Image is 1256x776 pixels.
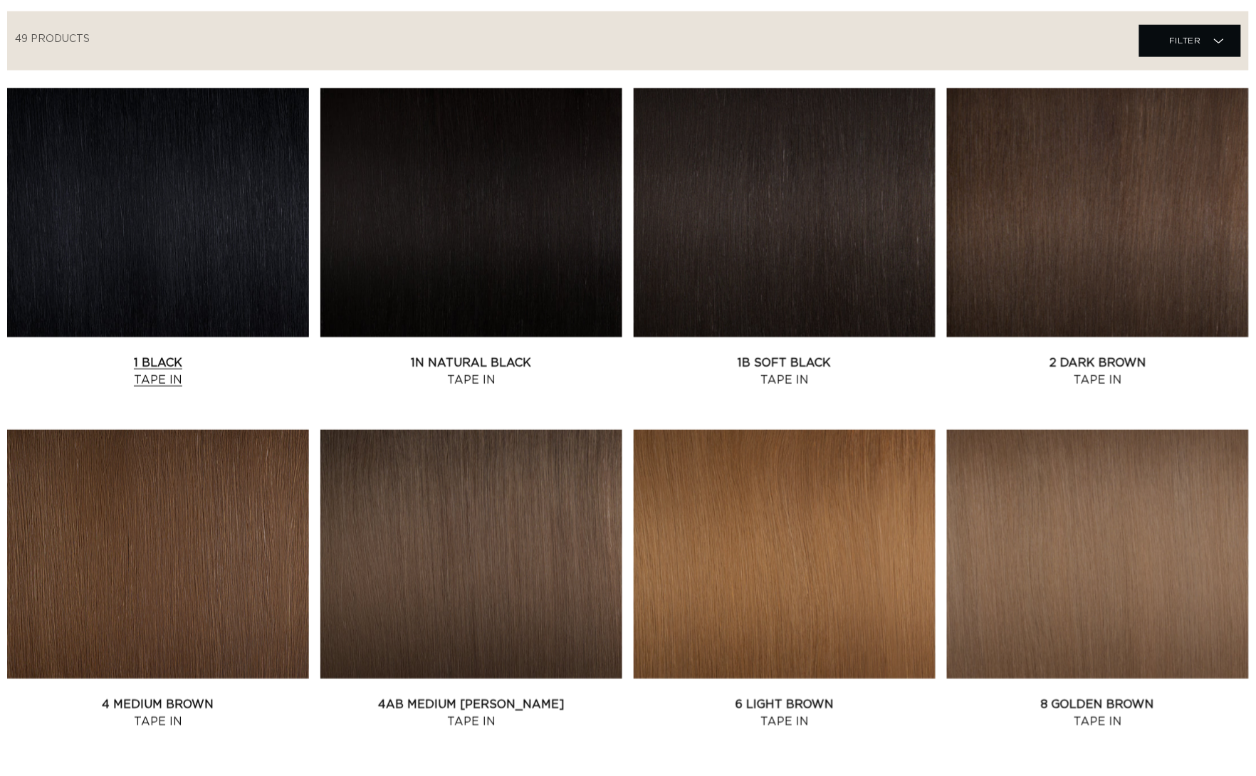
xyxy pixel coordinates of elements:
[1169,27,1201,54] span: Filter
[947,696,1249,730] a: 8 Golden Brown Tape In
[634,696,936,730] a: 6 Light Brown Tape In
[320,696,622,730] a: 4AB Medium [PERSON_NAME] Tape In
[320,355,622,389] a: 1N Natural Black Tape In
[7,696,309,730] a: 4 Medium Brown Tape In
[7,355,309,389] a: 1 Black Tape In
[1139,25,1241,57] summary: Filter
[947,355,1249,389] a: 2 Dark Brown Tape In
[15,34,90,44] span: 49 products
[634,355,936,389] a: 1B Soft Black Tape In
